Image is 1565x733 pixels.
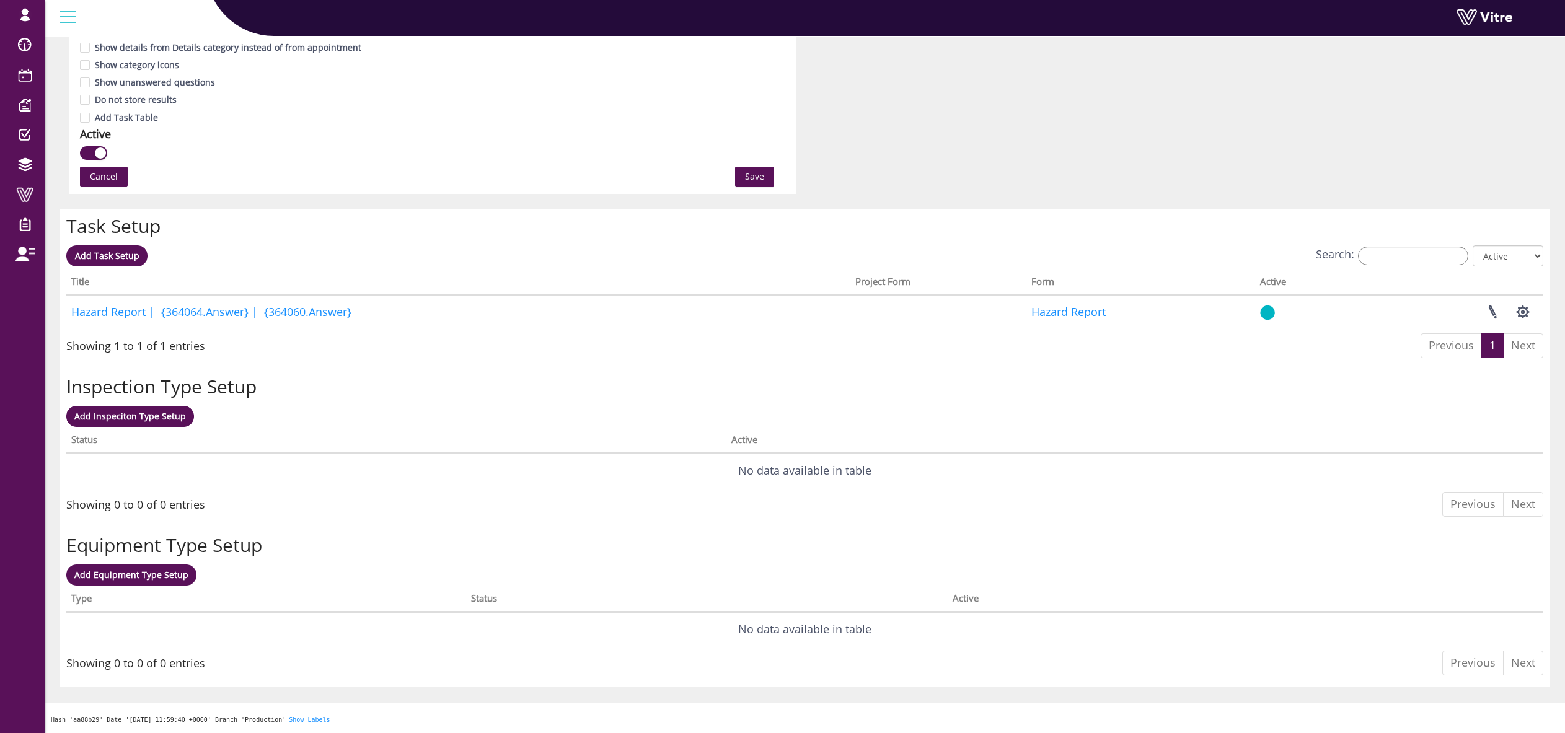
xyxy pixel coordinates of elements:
[51,716,286,723] span: Hash 'aa88b29' Date '[DATE] 11:59:40 +0000' Branch 'Production'
[66,589,466,612] th: Type
[80,125,111,143] div: Active
[1358,247,1468,265] input: Search:
[948,589,1414,612] th: Active
[1026,272,1256,296] th: Form
[66,216,1543,236] h2: Task Setup
[735,167,774,187] button: Save
[74,569,188,581] span: Add Equipment Type Setup
[90,94,182,105] span: Do not store results
[66,564,196,586] a: Add Equipment Type Setup
[66,272,850,296] th: Title
[71,304,351,319] a: Hazard Report | {364064.Answer} | {364060.Answer}
[850,272,1026,296] th: Project Form
[1481,333,1504,358] a: 1
[90,42,366,53] span: Show details from Details category instead of from appointment
[66,376,1543,397] h2: Inspection Type Setup
[80,167,128,187] button: Cancel
[466,589,947,612] th: Status
[289,716,330,723] a: Show Labels
[726,430,1365,454] th: Active
[66,430,726,454] th: Status
[66,406,194,427] a: Add Inspeciton Type Setup
[66,332,205,354] div: Showing 1 to 1 of 1 entries
[1031,304,1106,319] a: Hazard Report
[1260,305,1275,320] img: yes
[66,454,1543,487] td: No data available in table
[745,170,764,183] span: Save
[66,491,205,513] div: Showing 0 to 0 of 0 entries
[1316,245,1468,265] label: Search:
[90,59,184,71] span: Show category icons
[66,535,1543,555] h2: Equipment Type Setup
[66,245,148,266] a: Add Task Setup
[75,250,139,261] span: Add Task Setup
[90,170,118,183] span: Cancel
[1255,272,1351,296] th: Active
[74,410,186,422] span: Add Inspeciton Type Setup
[90,112,163,123] span: Add Task Table
[66,649,205,672] div: Showing 0 to 0 of 0 entries
[90,76,220,88] span: Show unanswered questions
[66,612,1543,646] td: No data available in table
